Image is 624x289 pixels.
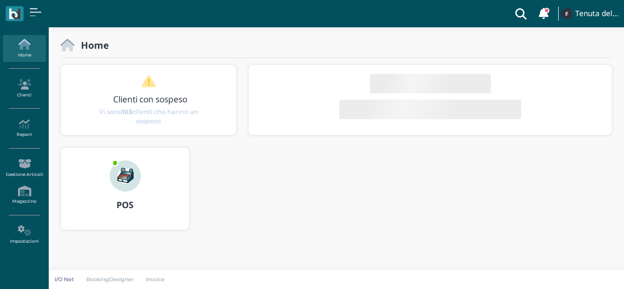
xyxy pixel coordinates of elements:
div: 1 / 1 [61,65,236,135]
h3: Clienti con sospeso [81,95,219,104]
a: Magazzino [3,182,45,209]
h2: Home [75,40,109,50]
a: Report [3,115,45,142]
h4: Tenuta del Barco [575,10,618,18]
b: 103 [122,108,133,115]
img: ... [110,160,141,192]
a: Home [3,35,45,62]
span: Vi sono clienti che hanno un sospeso [97,107,200,125]
a: Clienti con sospeso Vi sono103clienti che hanno un sospeso [79,75,217,126]
a: ... Tenuta del Barco [560,2,618,25]
a: Clienti [3,75,45,102]
a: ... POS [60,147,190,242]
a: Impostazioni [3,221,45,248]
b: POS [117,199,134,211]
iframe: Help widget launcher [555,259,616,281]
a: Gestione Articoli [3,154,45,181]
img: logo [9,8,20,19]
img: ... [561,8,572,19]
